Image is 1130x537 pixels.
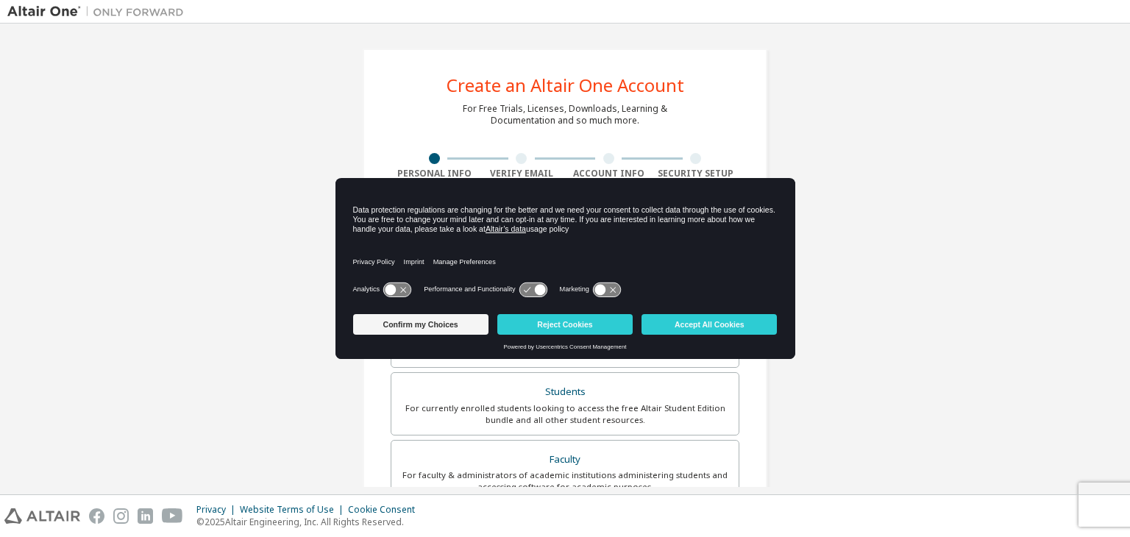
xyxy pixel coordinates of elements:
[653,168,740,179] div: Security Setup
[196,504,240,516] div: Privacy
[89,508,104,524] img: facebook.svg
[463,103,667,127] div: For Free Trials, Licenses, Downloads, Learning & Documentation and so much more.
[478,168,566,179] div: Verify Email
[162,508,183,524] img: youtube.svg
[400,402,730,426] div: For currently enrolled students looking to access the free Altair Student Edition bundle and all ...
[7,4,191,19] img: Altair One
[391,168,478,179] div: Personal Info
[196,516,424,528] p: © 2025 Altair Engineering, Inc. All Rights Reserved.
[138,508,153,524] img: linkedin.svg
[348,504,424,516] div: Cookie Consent
[113,508,129,524] img: instagram.svg
[240,504,348,516] div: Website Terms of Use
[4,508,80,524] img: altair_logo.svg
[400,469,730,493] div: For faculty & administrators of academic institutions administering students and accessing softwa...
[565,168,653,179] div: Account Info
[447,77,684,94] div: Create an Altair One Account
[400,449,730,470] div: Faculty
[400,382,730,402] div: Students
